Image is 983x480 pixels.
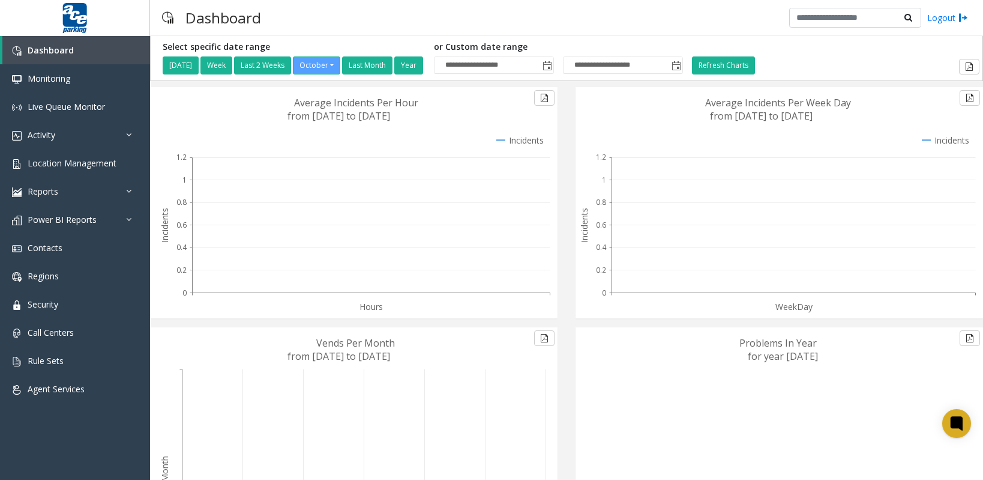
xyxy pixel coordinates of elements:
img: 'icon' [12,329,22,338]
text: 0.6 [596,220,606,230]
img: 'icon' [12,131,22,141]
text: Problems In Year [739,336,817,350]
img: 'icon' [12,272,22,282]
span: Rule Sets [28,355,64,366]
button: Export to pdf [960,90,980,106]
span: Agent Services [28,383,85,395]
a: Dashboard [2,36,150,64]
text: 1 [602,175,606,185]
text: 0.2 [176,265,187,275]
text: 0.8 [596,197,606,207]
text: WeekDay [775,301,813,312]
text: 0.2 [596,265,606,275]
text: Hours [359,301,383,312]
text: Incidents [579,208,590,243]
img: 'icon' [12,216,22,225]
span: Toggle popup [540,57,553,74]
img: 'icon' [12,244,22,254]
span: Contacts [28,242,62,254]
img: 'icon' [12,357,22,366]
text: Average Incidents Per Hour [294,96,418,109]
span: Location Management [28,157,116,169]
span: Regions [28,270,59,282]
button: Last Month [342,56,392,74]
text: for year [DATE] [748,350,818,363]
text: from [DATE] to [DATE] [710,109,813,123]
button: Export to pdf [960,330,980,346]
text: 1.2 [176,152,187,162]
text: 1.2 [596,152,606,162]
text: Incidents [159,208,170,243]
span: Power BI Reports [28,214,97,225]
img: 'icon' [12,74,22,84]
span: Toggle popup [669,57,682,74]
text: 1 [182,175,187,185]
text: Vends Per Month [316,336,395,350]
span: Monitoring [28,73,70,84]
text: 0 [602,288,606,298]
button: [DATE] [163,56,199,74]
button: Refresh Charts [692,56,755,74]
img: 'icon' [12,103,22,112]
span: Live Queue Monitor [28,101,105,112]
span: Security [28,299,58,310]
button: Year [394,56,423,74]
button: Export to pdf [534,90,555,106]
button: Week [200,56,232,74]
img: logout [958,11,968,24]
button: October [293,56,340,74]
img: pageIcon [162,3,173,32]
h5: or Custom date range [434,42,683,52]
button: Export to pdf [534,330,555,346]
h3: Dashboard [179,3,267,32]
button: Export to pdf [959,59,979,74]
text: from [DATE] to [DATE] [287,109,390,123]
text: Average Incidents Per Week Day [705,96,851,109]
span: Activity [28,129,55,141]
text: 0.4 [176,242,187,252]
text: 0 [182,288,187,298]
h5: Select specific date range [163,42,425,52]
span: Call Centers [28,327,74,338]
a: Logout [927,11,968,24]
text: from [DATE] to [DATE] [287,350,390,363]
img: 'icon' [12,187,22,197]
text: 0.4 [596,242,607,252]
img: 'icon' [12,385,22,395]
img: 'icon' [12,46,22,56]
text: 0.8 [176,197,187,207]
text: 0.6 [176,220,187,230]
button: Last 2 Weeks [234,56,291,74]
span: Reports [28,186,58,197]
span: Dashboard [28,44,74,56]
img: 'icon' [12,159,22,169]
img: 'icon' [12,300,22,310]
